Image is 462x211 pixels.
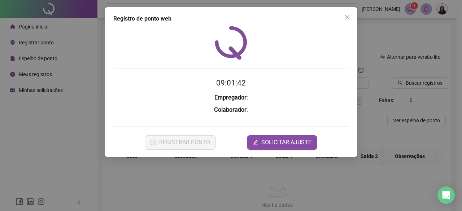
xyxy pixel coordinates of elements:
strong: Colaborador [214,106,247,113]
strong: Empregador [214,94,247,101]
div: Open Intercom Messenger [437,186,455,204]
button: REGISTRAR PONTO [145,135,216,150]
span: edit [253,140,258,145]
span: close [344,14,350,20]
img: QRPoint [215,26,247,60]
time: 09:01:42 [216,79,246,87]
h3: : [113,105,349,115]
button: Close [341,12,353,23]
h3: : [113,93,349,102]
button: editSOLICITAR AJUSTE [247,135,317,150]
span: SOLICITAR AJUSTE [261,138,311,147]
div: Registro de ponto web [113,14,349,23]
